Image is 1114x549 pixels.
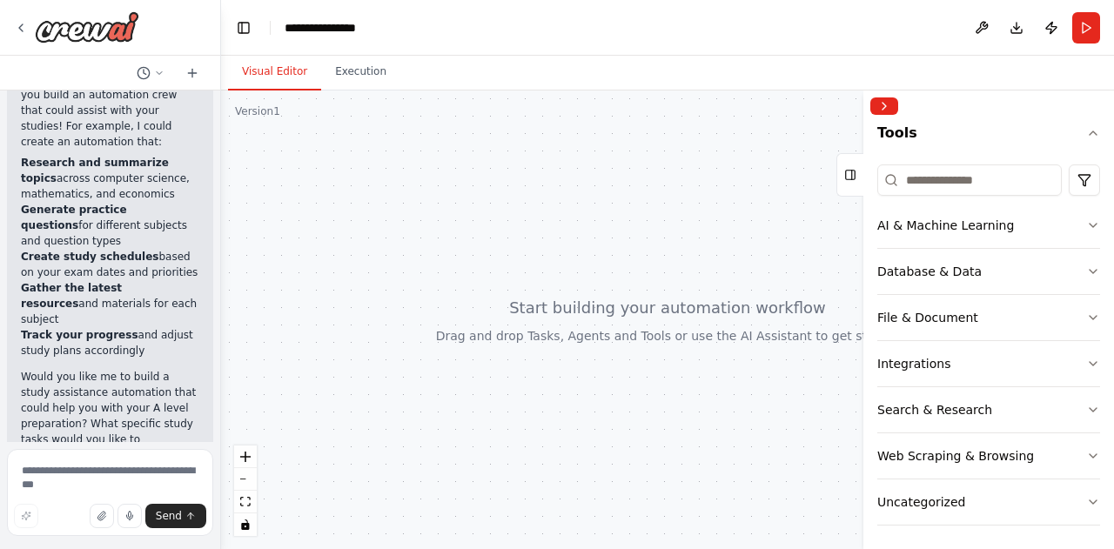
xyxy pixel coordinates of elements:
div: React Flow controls [234,445,257,536]
button: Collapse right sidebar [870,97,898,115]
button: toggle interactivity [234,513,257,536]
div: Tools [877,157,1100,539]
strong: Create study schedules [21,251,159,263]
li: and adjust study plans accordingly [21,327,199,358]
button: Uncategorized [877,479,1100,525]
li: across computer science, mathematics, and economics [21,155,199,202]
div: Database & Data [877,263,982,280]
strong: Generate practice questions [21,204,127,231]
p: Would you like me to build a study assistance automation that could help you with your A level pr... [21,369,199,463]
strong: Gather the latest resources [21,282,122,310]
p: However, I'd be happy to help you build an automation crew that could assist with your studies! F... [21,71,199,150]
button: Integrations [877,341,1100,386]
div: Uncategorized [877,493,965,511]
div: File & Document [877,309,978,326]
strong: Research and summarize topics [21,157,169,184]
button: Search & Research [877,387,1100,432]
div: Version 1 [235,104,280,118]
button: Switch to previous chat [130,63,171,84]
img: Logo [35,11,139,43]
nav: breadcrumb [285,19,372,37]
button: zoom in [234,445,257,468]
button: Upload files [90,504,114,528]
button: Tools [877,109,1100,157]
li: for different subjects and question types [21,202,199,249]
strong: Track your progress [21,329,138,341]
button: File & Document [877,295,1100,340]
button: Send [145,504,206,528]
button: Start a new chat [178,63,206,84]
button: Click to speak your automation idea [117,504,142,528]
li: and materials for each subject [21,280,199,327]
div: Web Scraping & Browsing [877,447,1034,465]
span: Send [156,509,182,523]
button: Database & Data [877,249,1100,294]
li: based on your exam dates and priorities [21,249,199,280]
button: Execution [321,54,400,90]
div: AI & Machine Learning [877,217,1014,234]
button: Improve this prompt [14,504,38,528]
div: Search & Research [877,401,992,418]
div: Integrations [877,355,950,372]
button: Toggle Sidebar [856,90,870,549]
button: Visual Editor [228,54,321,90]
button: fit view [234,491,257,513]
button: Hide left sidebar [232,16,256,40]
button: Web Scraping & Browsing [877,433,1100,479]
button: zoom out [234,468,257,491]
button: AI & Machine Learning [877,203,1100,248]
